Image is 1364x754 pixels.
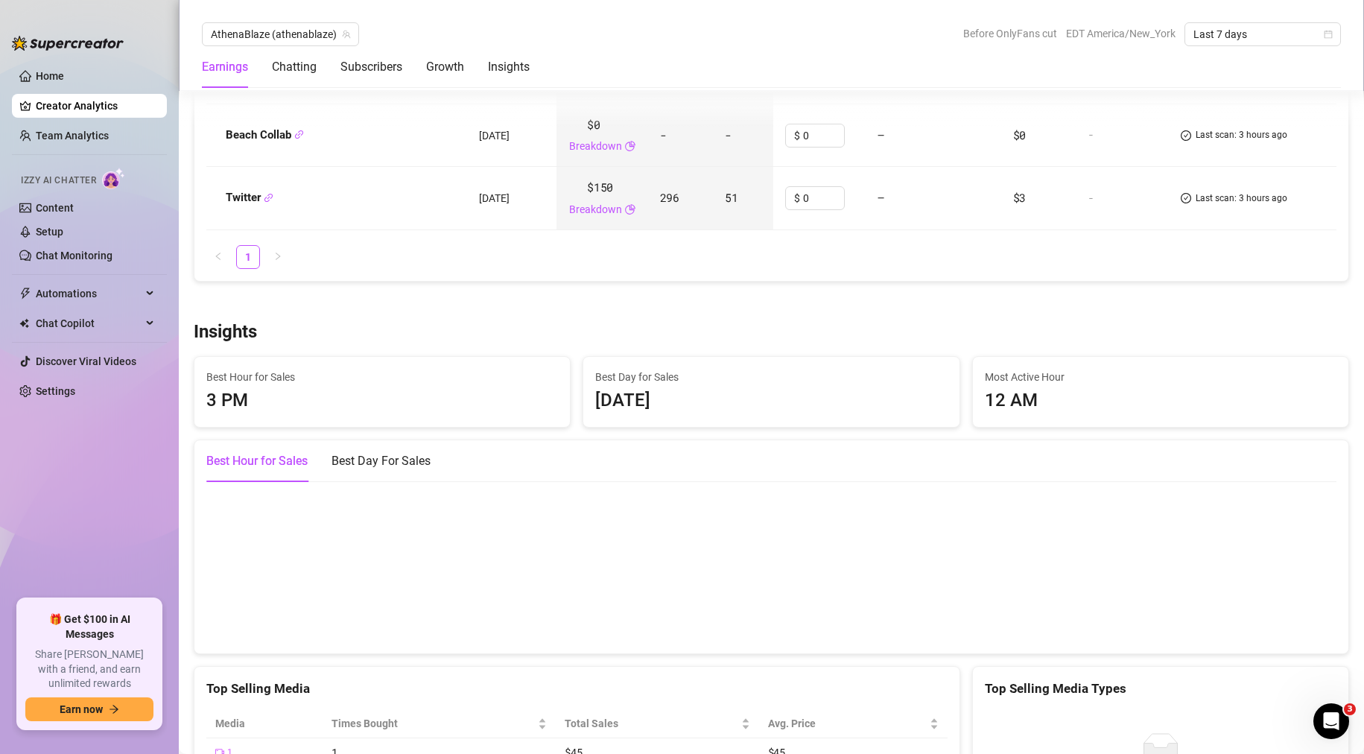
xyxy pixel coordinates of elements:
span: Before OnlyFans cut [963,22,1057,45]
button: Copy Link [264,192,273,203]
button: left [206,245,230,269]
span: - [660,127,667,142]
span: Share [PERSON_NAME] with a friend, and earn unlimited rewards [25,647,153,691]
strong: Twitter [226,191,273,204]
span: Last 7 days [1193,23,1332,45]
span: right [273,252,282,261]
span: arrow-right [109,704,119,715]
span: left [214,252,223,261]
span: Best Day for Sales [595,369,947,385]
a: Settings [36,385,75,397]
span: $150 [587,179,613,197]
span: 296 [660,190,679,205]
a: Content [36,202,74,214]
span: $3 [1013,190,1026,205]
div: 3 PM [206,387,558,415]
img: AI Chatter [102,168,125,189]
li: 1 [236,245,260,269]
div: Subscribers [340,58,402,76]
a: Discover Viral Videos [36,355,136,367]
a: Creator Analytics [36,94,155,118]
div: Insights [488,58,530,76]
span: Most Active Hour [985,369,1336,385]
span: link [264,193,273,203]
span: - [725,127,732,142]
a: Team Analytics [36,130,109,142]
img: logo-BBDzfeDw.svg [12,36,124,51]
li: Previous Page [206,245,230,269]
div: - [1088,128,1155,142]
span: Last scan: 3 hours ago [1196,128,1287,142]
button: Copy Link [294,130,304,141]
a: 1 [237,246,259,268]
span: $0 [1013,127,1026,142]
span: check-circle [1181,191,1191,206]
div: Best Day For Sales [332,452,431,470]
span: $0 [587,116,600,134]
span: thunderbolt [19,288,31,300]
span: AthenaBlaze (athenablaze) [211,23,350,45]
h3: Insights [194,320,257,344]
th: Media [206,709,323,738]
span: check-circle [1181,128,1191,142]
span: Best Hour for Sales [206,369,558,385]
th: Avg. Price [759,709,948,738]
div: [DATE] [595,387,947,415]
span: — [878,190,884,205]
span: calendar [1324,30,1333,39]
a: Home [36,70,64,82]
span: EDT America/New_York [1066,22,1176,45]
div: Best Hour for Sales [206,452,308,470]
a: Chat Monitoring [36,250,112,262]
span: 🎁 Get $100 in AI Messages [25,612,153,641]
span: Times Bought [332,715,536,732]
input: Enter cost [803,187,844,209]
span: 3 [1344,703,1356,715]
span: Last scan: 3 hours ago [1196,191,1287,206]
div: Growth [426,58,464,76]
span: pie-chart [625,138,635,154]
span: link [294,130,304,139]
span: team [342,30,351,39]
button: Earn nowarrow-right [25,697,153,721]
div: 12 AM [985,387,1336,415]
div: Earnings [202,58,248,76]
span: 51 [725,190,737,205]
span: [DATE] [479,192,510,204]
span: [DATE] [479,130,510,142]
a: Setup [36,226,63,238]
iframe: Intercom live chat [1313,703,1349,739]
span: Chat Copilot [36,311,142,335]
div: Top Selling Media Types [985,679,1336,699]
div: - [1088,191,1155,205]
a: Breakdown [569,138,622,154]
button: right [266,245,290,269]
img: Chat Copilot [19,318,29,329]
input: Enter cost [803,124,844,147]
span: pie-chart [625,201,635,218]
span: Avg. Price [768,715,927,732]
span: Earn now [60,703,103,715]
div: Top Selling Media [206,679,948,699]
div: Chatting [272,58,317,76]
a: Breakdown [569,201,622,218]
span: Total Sales [565,715,737,732]
span: — [878,127,884,142]
strong: Beach Collab [226,128,304,142]
span: Izzy AI Chatter [21,174,96,188]
span: Automations [36,282,142,305]
th: Total Sales [556,709,758,738]
li: Next Page [266,245,290,269]
th: Times Bought [323,709,556,738]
